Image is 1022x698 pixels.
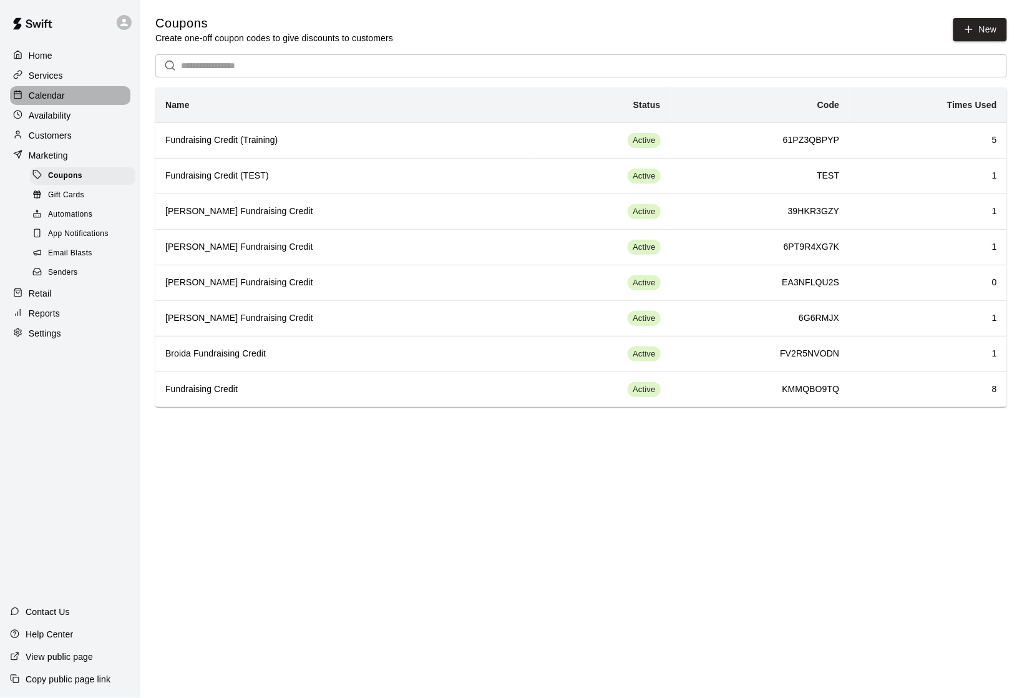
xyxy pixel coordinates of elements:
span: Active [628,206,660,218]
h6: KMMQBO9TQ [681,383,840,396]
span: Gift Cards [48,189,84,202]
h6: EA3NFLQU2S [681,276,840,290]
span: App Notifications [48,228,109,240]
h6: [PERSON_NAME] Fundraising Credit [165,276,523,290]
h6: [PERSON_NAME] Fundraising Credit [165,240,523,254]
div: Automations [30,206,135,224]
h6: [PERSON_NAME] Fundraising Credit [165,312,523,325]
a: Email Blasts [30,244,140,263]
div: Senders [30,264,135,282]
a: Coupons [30,166,140,185]
h6: Fundraising Credit (Training) [165,134,523,147]
p: Reports [29,307,60,320]
a: Calendar [10,86,130,105]
div: Gift Cards [30,187,135,204]
p: Marketing [29,149,68,162]
span: Active [628,135,660,147]
p: Services [29,69,63,82]
p: Create one-off coupon codes to give discounts to customers [155,32,393,44]
a: Automations [30,205,140,225]
h6: Fundraising Credit [165,383,523,396]
span: Active [628,170,660,182]
a: App Notifications [30,225,140,244]
div: Coupons [30,167,135,185]
a: Senders [30,263,140,283]
b: Status [633,100,661,110]
span: Automations [48,209,92,221]
h6: FV2R5NVODN [681,347,840,361]
p: Copy public page link [26,673,110,686]
p: Availability [29,109,71,122]
h6: 5 [860,134,997,147]
h6: TEST [681,169,840,183]
h6: 61PZ3QBPYP [681,134,840,147]
h6: 6PT9R4XG7K [681,240,840,254]
p: Retail [29,287,52,300]
p: Settings [29,327,61,340]
a: Settings [10,324,130,343]
h6: Fundraising Credit (TEST) [165,169,523,183]
span: Active [628,242,660,253]
a: Gift Cards [30,185,140,205]
span: Active [628,313,660,325]
a: Services [10,66,130,85]
b: Code [817,100,840,110]
p: Help Center [26,628,73,641]
h6: 39HKR3GZY [681,205,840,219]
span: Active [628,384,660,396]
b: Times Used [947,100,997,110]
h6: 0 [860,276,997,290]
span: Senders [48,267,78,279]
h6: 1 [860,205,997,219]
h6: 6G6RMJX [681,312,840,325]
a: Marketing [10,146,130,165]
p: Contact Us [26,606,70,618]
h6: 1 [860,169,997,183]
a: Customers [10,126,130,145]
h6: Broida Fundraising Credit [165,347,523,361]
a: Home [10,46,130,65]
p: View public page [26,651,93,663]
h6: 1 [860,312,997,325]
h6: [PERSON_NAME] Fundraising Credit [165,205,523,219]
span: Active [628,348,660,360]
span: Active [628,277,660,289]
button: New [953,18,1007,41]
span: Email Blasts [48,247,92,260]
a: Retail [10,284,130,303]
p: Customers [29,129,72,142]
div: Email Blasts [30,245,135,262]
p: Calendar [29,89,65,102]
h6: 1 [860,240,997,254]
span: Coupons [48,170,82,182]
div: App Notifications [30,225,135,243]
h5: Coupons [155,15,393,32]
a: Availability [10,106,130,125]
a: Reports [10,304,130,323]
b: Name [165,100,190,110]
table: simple table [155,87,1007,407]
h6: 8 [860,383,997,396]
p: Home [29,49,52,62]
h6: 1 [860,347,997,361]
